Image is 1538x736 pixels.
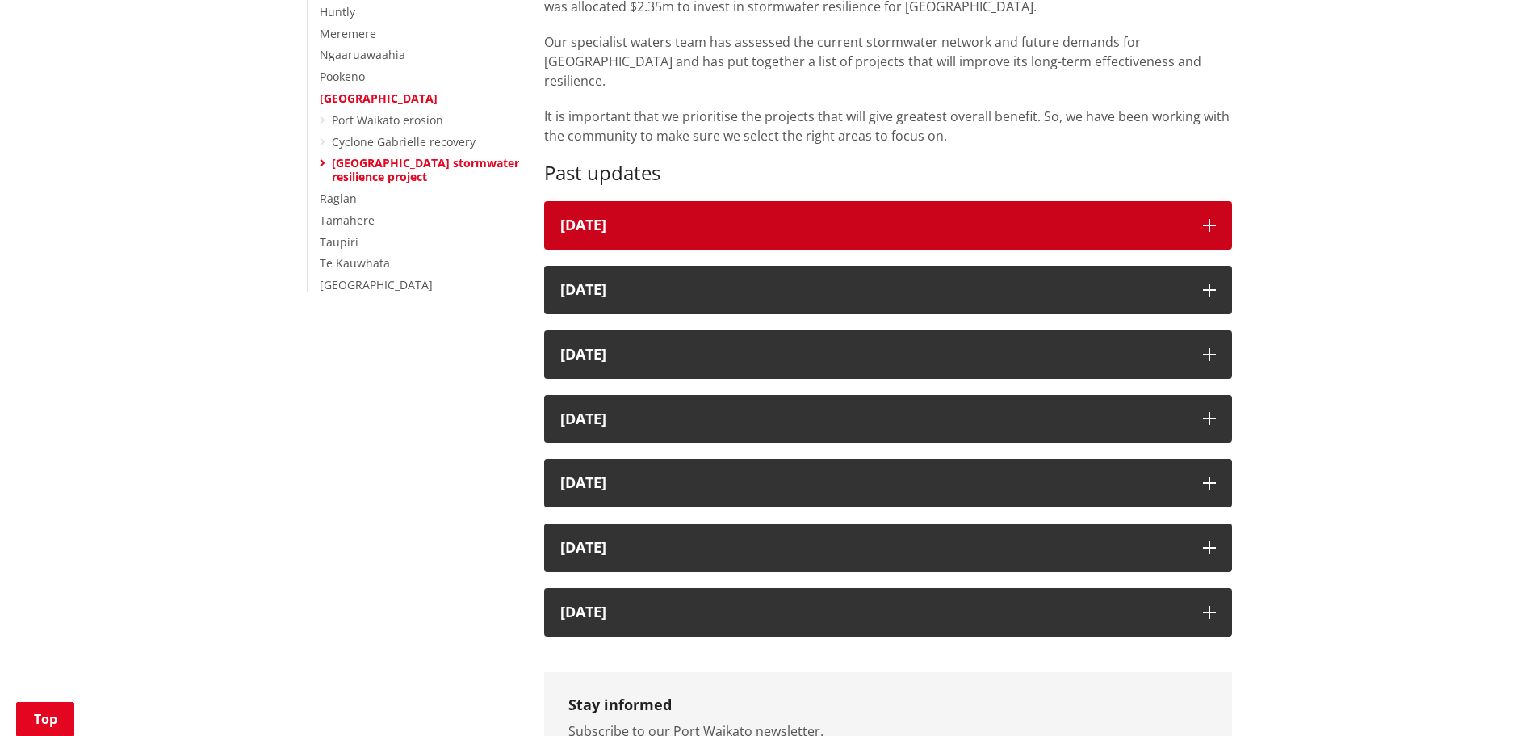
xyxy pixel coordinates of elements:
[16,702,74,736] a: Top
[560,540,1187,556] p: [DATE]
[544,395,1232,444] button: [DATE]
[1464,668,1522,726] iframe: Messenger Launcher
[568,696,1208,714] h3: Stay informed
[560,217,1187,233] div: [DATE]
[544,330,1232,379] button: [DATE]
[560,347,1187,363] h3: [DATE]
[320,47,405,62] a: Ngaaruawaahia
[320,277,433,292] a: [GEOGRAPHIC_DATA]
[544,524,1232,572] button: [DATE]
[320,90,438,106] a: [GEOGRAPHIC_DATA]
[544,162,1232,185] h3: Past updates
[544,266,1232,314] button: [DATE]
[332,134,476,149] a: Cyclone Gabrielle recovery
[560,411,1187,427] h3: [DATE]
[560,604,1187,620] p: [DATE]
[320,69,365,84] a: Pookeno
[320,212,375,228] a: Tamahere
[544,459,1232,507] button: [DATE]
[320,255,390,271] a: Te Kauwhata
[544,32,1232,90] p: Our specialist waters team has assessed the current stormwater network and future demands for [GE...
[560,475,1187,491] p: [DATE]
[560,282,1187,298] div: [DATE]
[320,234,358,250] a: Taupiri
[320,4,355,19] a: Huntly
[332,112,443,128] a: Port Waikato erosion
[332,155,519,184] a: [GEOGRAPHIC_DATA] stormwater resilience project
[544,588,1232,637] button: [DATE]
[320,26,376,41] a: Meremere
[544,107,1232,145] p: It is important that we prioritise the projects that will give greatest overall benefit. So, we h...
[320,191,357,206] a: Raglan
[544,201,1232,250] button: [DATE]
